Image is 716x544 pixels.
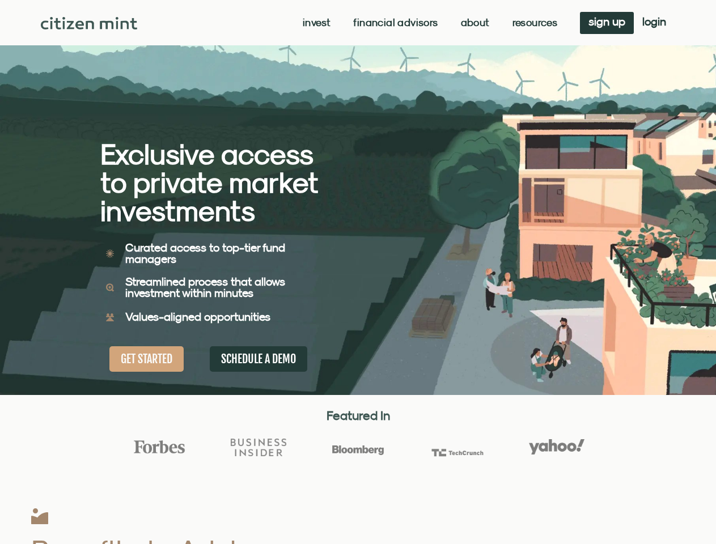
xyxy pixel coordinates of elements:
strong: Featured In [327,408,390,423]
img: Citizen Mint [41,17,138,29]
b: Values-aligned opportunities [125,310,270,323]
a: login [634,12,675,34]
span: sign up [588,18,625,25]
a: About [461,17,490,28]
span: login [642,18,666,25]
span: GET STARTED [121,352,172,366]
nav: Menu [303,17,557,28]
b: Streamlined process that allows investment within minutes [125,275,285,299]
a: GET STARTED [109,346,184,372]
a: Financial Advisors [353,17,438,28]
a: Resources [512,17,558,28]
b: Curated access to top-tier fund managers [125,241,285,265]
span: SCHEDULE A DEMO [221,352,296,366]
h2: Exclusive access to private market investments [100,140,319,225]
img: Forbes Logo [132,440,187,454]
a: Invest [303,17,331,28]
a: SCHEDULE A DEMO [210,346,307,372]
a: sign up [580,12,634,34]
